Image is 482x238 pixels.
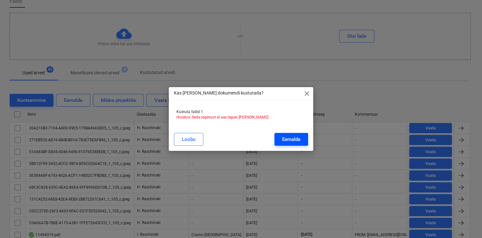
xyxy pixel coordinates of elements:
[176,109,306,115] p: Kustuta failid 1
[174,133,203,146] button: Loobu
[282,135,300,144] div: Eemalda
[176,115,306,120] p: Hoiatus: Seda tegevust ei saa tagasi [PERSON_NAME]
[174,90,264,96] p: Kas [PERSON_NAME] dokumendi kustutada?
[274,133,308,146] button: Eemalda
[303,90,311,97] span: close
[182,135,195,144] div: Loobu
